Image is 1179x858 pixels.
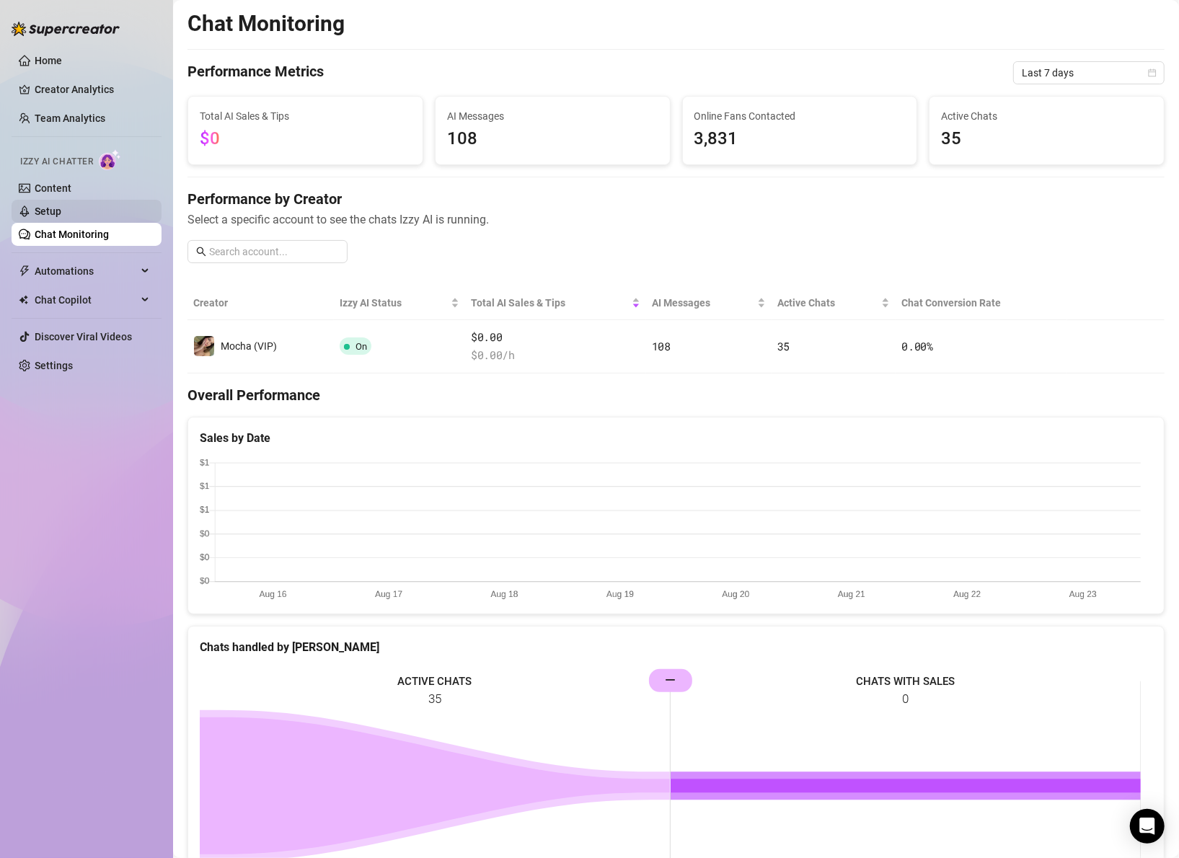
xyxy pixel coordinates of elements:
th: Total AI Sales & Tips [465,286,646,320]
a: Discover Viral Videos [35,331,132,342]
span: AI Messages [447,108,658,124]
th: Chat Conversion Rate [896,286,1067,320]
span: Last 7 days [1022,62,1156,84]
img: AI Chatter [99,149,121,170]
h4: Overall Performance [187,385,1165,405]
span: search [196,247,206,257]
a: Content [35,182,71,194]
th: Active Chats [772,286,896,320]
a: Settings [35,360,73,371]
span: 3,831 [694,125,906,153]
span: Total AI Sales & Tips [471,295,629,311]
span: $0.00 [471,329,640,346]
span: $0 [200,128,220,149]
h2: Chat Monitoring [187,10,345,37]
div: Chats handled by [PERSON_NAME] [200,638,1152,656]
a: Home [35,55,62,66]
th: Creator [187,286,334,320]
span: 108 [447,125,658,153]
span: $ 0.00 /h [471,347,640,364]
span: thunderbolt [19,265,30,277]
span: Active Chats [941,108,1152,124]
a: Team Analytics [35,112,105,124]
span: Izzy AI Chatter [20,155,93,169]
span: 35 [941,125,1152,153]
h4: Performance Metrics [187,61,324,84]
img: Mocha (VIP) [194,336,214,356]
span: On [356,341,367,352]
div: Sales by Date [200,429,1152,447]
th: Izzy AI Status [334,286,465,320]
span: calendar [1148,68,1157,77]
h4: Performance by Creator [187,189,1165,209]
span: Chat Copilot [35,288,137,311]
span: Automations [35,260,137,283]
a: Chat Monitoring [35,229,109,240]
span: 35 [777,339,790,353]
span: Select a specific account to see the chats Izzy AI is running. [187,211,1165,229]
span: 0.00 % [901,339,933,353]
span: Izzy AI Status [340,295,448,311]
span: AI Messages [652,295,754,311]
span: Active Chats [777,295,878,311]
img: logo-BBDzfeDw.svg [12,22,120,36]
a: Creator Analytics [35,78,150,101]
th: AI Messages [646,286,772,320]
img: Chat Copilot [19,295,28,305]
span: 108 [652,339,671,353]
a: Setup [35,205,61,217]
span: Mocha (VIP) [221,340,277,352]
input: Search account... [209,244,339,260]
span: Online Fans Contacted [694,108,906,124]
div: Open Intercom Messenger [1130,809,1165,844]
span: Total AI Sales & Tips [200,108,411,124]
